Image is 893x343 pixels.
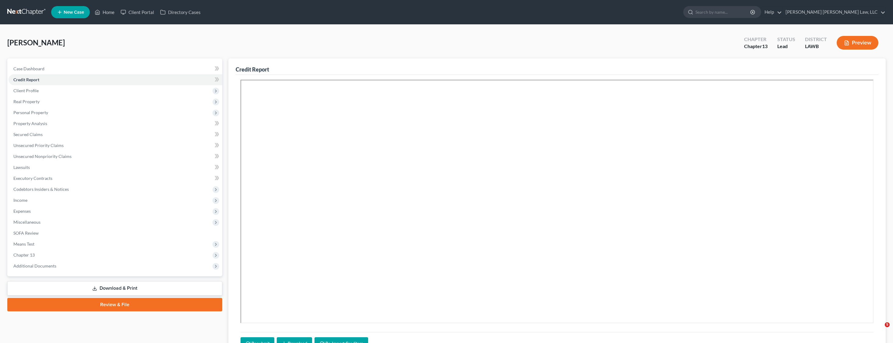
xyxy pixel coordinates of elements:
[13,88,39,93] span: Client Profile
[695,6,751,18] input: Search by name...
[118,7,157,18] a: Client Portal
[7,38,65,47] span: [PERSON_NAME]
[744,36,768,43] div: Chapter
[9,63,222,74] a: Case Dashboard
[872,322,887,337] iframe: Intercom live chat
[13,208,31,214] span: Expenses
[7,298,222,311] a: Review & File
[7,281,222,296] a: Download & Print
[13,154,72,159] span: Unsecured Nonpriority Claims
[13,219,40,225] span: Miscellaneous
[744,43,768,50] div: Chapter
[236,66,269,73] div: Credit Report
[9,129,222,140] a: Secured Claims
[92,7,118,18] a: Home
[13,176,52,181] span: Executory Contracts
[13,132,43,137] span: Secured Claims
[885,322,890,327] span: 5
[9,74,222,85] a: Credit Report
[805,43,827,50] div: LAWB
[9,140,222,151] a: Unsecured Priority Claims
[9,162,222,173] a: Lawsuits
[13,241,34,247] span: Means Test
[13,99,40,104] span: Real Property
[9,151,222,162] a: Unsecured Nonpriority Claims
[762,43,768,49] span: 13
[13,165,30,170] span: Lawsuits
[13,187,69,192] span: Codebtors Insiders & Notices
[13,143,64,148] span: Unsecured Priority Claims
[13,77,39,82] span: Credit Report
[13,66,44,71] span: Case Dashboard
[13,230,39,236] span: SOFA Review
[13,121,47,126] span: Property Analysis
[13,110,48,115] span: Personal Property
[761,7,782,18] a: Help
[13,263,56,268] span: Additional Documents
[837,36,878,50] button: Preview
[777,43,795,50] div: Lead
[777,36,795,43] div: Status
[64,10,84,15] span: New Case
[13,198,27,203] span: Income
[9,118,222,129] a: Property Analysis
[805,36,827,43] div: District
[9,228,222,239] a: SOFA Review
[9,173,222,184] a: Executory Contracts
[782,7,885,18] a: [PERSON_NAME] [PERSON_NAME] Law, LLC
[13,252,35,257] span: Chapter 13
[157,7,204,18] a: Directory Cases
